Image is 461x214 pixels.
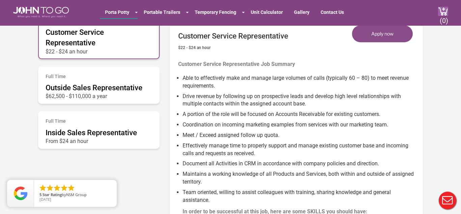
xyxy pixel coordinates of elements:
h3: Customer Service Representative [178,21,288,40]
span: 5 [39,192,42,197]
button: Apply now [352,25,413,42]
a: Contact Us [316,6,349,18]
li: Able to effectively make and manage large volumes of calls (typically 60 – 80) to meet revenue re... [183,72,418,90]
li:  [46,184,54,192]
button: Live Chat [434,187,461,214]
h6: $22 - $24 an hour [178,44,288,50]
li:  [53,184,61,192]
a: Gallery [289,6,315,18]
span: Star Rating [43,192,62,197]
a: Porta Potty [100,6,134,18]
span: [DATE] [39,197,51,202]
li: Document all Activities in CRM in accordance with company policies and direction. [183,157,418,168]
span: Inside Sales Representative [46,128,137,137]
p: $62,500 - $110,000 a year [46,93,152,96]
li: Meet / Exceed assigned follow up quota. [183,129,418,139]
li:  [39,184,47,192]
span: NSM Group [66,192,87,197]
p: $22 - $24 an hour [46,48,152,52]
a: Unit Calculator [246,6,288,18]
p: In order to be successful at this job, here are some SKILLS you should have: [183,204,418,212]
span: Customer Service Representative [46,28,104,47]
a: Temporary Fencing [190,6,241,18]
span: (0) [439,11,448,25]
a: Portable Trailers [139,6,185,18]
p: From $24 an hour [46,138,152,141]
li:  [67,184,75,192]
img: JOHN to go [13,7,69,18]
li: Coordination on incoming marketing examples from services with our marketing team. [183,118,418,129]
li: Maintains a working knowledge of all Products and Services, both within and outside of assigned t... [183,168,418,186]
img: cart a [438,7,448,16]
p: Customer Service Representative Job Summary [178,57,418,64]
li:  [60,184,68,192]
li: Effectively manage time to properly support and manage existing customer base and incoming calls ... [183,139,418,158]
a: Full Time Customer Service Representative $22 - $24 an hour [38,7,160,62]
a: Full Time Outside Sales Representative $62,500 - $110,000 a year [38,63,160,108]
a: Full Time Inside Sales Representative From $24 an hour [38,108,160,152]
li: A portion of the role will be focused on Accounts Receivable for existing customers. [183,108,418,118]
span: by [39,193,111,197]
a: Apply now [352,25,418,42]
h6: Full Time [46,74,152,79]
li: Drive revenue by following up on prospective leads and develop high level relationships with mult... [183,90,418,108]
h6: Full Time [46,119,152,124]
span: Outside Sales Representative [46,84,142,92]
img: Review Rating [14,187,27,200]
